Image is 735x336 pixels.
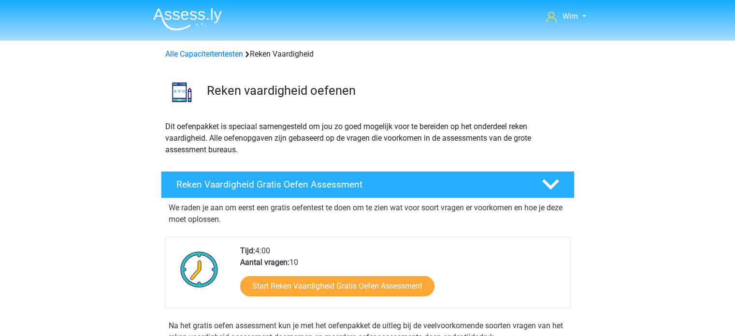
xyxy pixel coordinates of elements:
a: Alle Capaciteitentesten [165,49,243,58]
img: Assessly [153,8,222,30]
p: We raden je aan om eerst een gratis oefentest te doen om te zien wat voor soort vragen er voorkom... [169,202,567,225]
a: Wim [542,11,590,22]
img: Klok [175,245,224,293]
b: Tijd: [240,246,255,255]
p: Dit oefenpakket is speciaal samengesteld om jou zo goed mogelijk voor te bereiden op het onderdee... [165,121,570,156]
div: 4:00 10 [233,245,570,308]
b: Aantal vragen: [240,258,289,267]
span: Wim [562,12,578,21]
a: Start Reken Vaardigheid Gratis Oefen Assessment [240,276,434,296]
h3: Reken vaardigheid oefenen [207,83,567,98]
div: Reken Vaardigheid [161,48,574,60]
h4: Reken Vaardigheid Gratis Oefen Assessment [176,179,526,190]
a: Reken Vaardigheid Gratis Oefen Assessment [157,171,578,198]
img: reken vaardigheid [161,72,202,113]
